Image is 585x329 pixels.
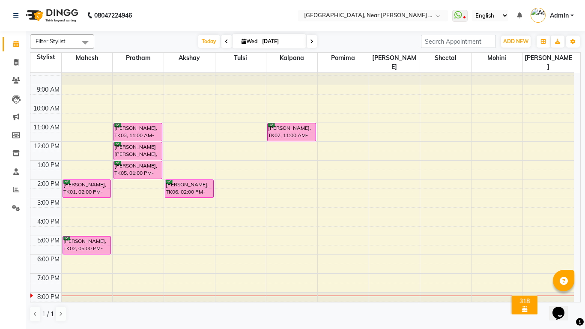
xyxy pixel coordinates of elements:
div: 2:00 PM [36,179,61,188]
span: [PERSON_NAME] [523,53,574,72]
div: [PERSON_NAME], TK06, 02:00 PM-03:00 PM, Basic Hair Cuts [165,180,213,197]
div: [PERSON_NAME] [PERSON_NAME], TK04, 12:00 PM-01:00 PM, Basic Hair Cuts [114,142,162,160]
button: ADD NEW [501,36,531,48]
span: 1 / 1 [42,310,54,319]
div: 8:00 PM [36,293,61,302]
b: 08047224946 [94,3,132,27]
span: Admin [550,11,569,20]
span: Pratham [113,53,164,63]
div: 5:00 PM [36,236,61,245]
div: [PERSON_NAME], TK02, 05:00 PM-06:00 PM, Basic Hair Cuts [63,236,111,254]
div: 10:00 AM [32,104,61,113]
div: 3:00 PM [36,198,61,207]
div: [PERSON_NAME], TK03, 11:00 AM-12:00 PM, Basic Hair Cuts [114,123,162,141]
div: 318 [513,297,536,305]
div: Stylist [30,53,61,62]
span: [PERSON_NAME] [369,53,420,72]
iframe: chat widget [549,295,576,320]
span: Today [198,35,220,48]
div: 1:00 PM [36,161,61,170]
span: Tulsi [215,53,266,63]
input: 2025-09-03 [260,35,302,48]
span: Wed [239,38,260,45]
span: Akshay [164,53,215,63]
span: Filter Stylist [36,38,66,45]
div: 11:00 AM [32,123,61,132]
span: Sheetal [420,53,471,63]
div: [PERSON_NAME], TK01, 02:00 PM-03:00 PM, Basic Hair Cuts [63,180,111,197]
div: 7:00 PM [36,274,61,283]
span: Mohini [472,53,522,63]
img: Admin [531,8,546,23]
span: ADD NEW [503,38,528,45]
div: 12:00 PM [32,142,61,151]
span: Kalpana [266,53,317,63]
img: logo [22,3,81,27]
span: Mahesh [62,53,113,63]
div: 6:00 PM [36,255,61,264]
div: 4:00 PM [36,217,61,226]
div: 9:00 AM [35,85,61,94]
div: [PERSON_NAME], TK05, 01:00 PM-02:00 PM, Basic Hair Cuts [114,161,162,179]
div: [PERSON_NAME], TK07, 11:00 AM-12:00 PM, Basic Hair Cuts [268,123,316,141]
input: Search Appointment [421,35,496,48]
span: Pornima [318,53,369,63]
